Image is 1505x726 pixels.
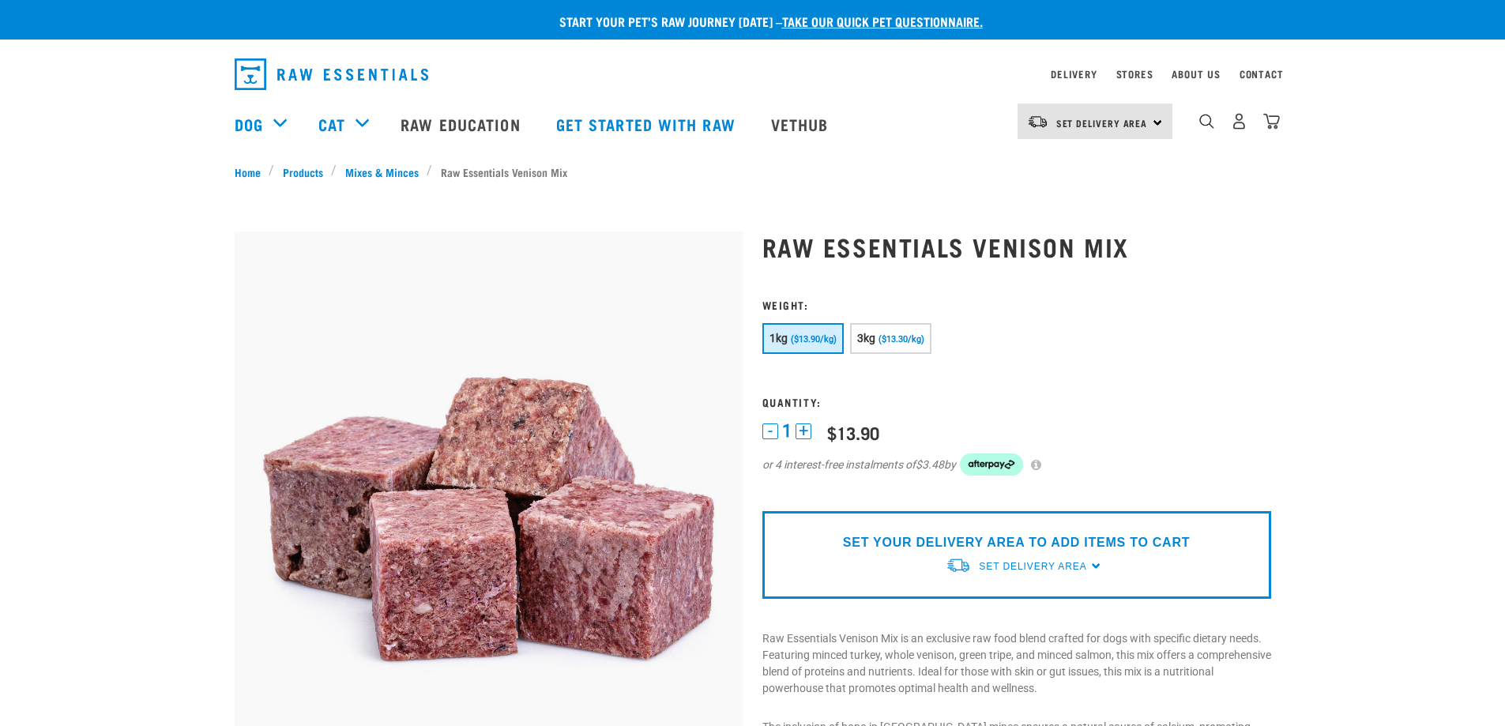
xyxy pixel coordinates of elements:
span: 1 [782,423,792,439]
img: Raw Essentials Logo [235,58,428,90]
img: home-icon-1@2x.png [1199,114,1214,129]
div: $13.90 [827,423,879,442]
p: Raw Essentials Venison Mix is an exclusive raw food blend crafted for dogs with specific dietary ... [762,630,1271,697]
h1: Raw Essentials Venison Mix [762,232,1271,261]
button: 3kg ($13.30/kg) [850,323,931,354]
button: - [762,423,778,439]
span: $3.48 [916,457,944,473]
img: home-icon@2x.png [1263,113,1280,130]
span: 3kg [857,332,876,344]
img: Afterpay [960,453,1023,476]
a: take our quick pet questionnaire. [782,17,983,24]
a: About Us [1172,71,1220,77]
button: + [796,423,811,439]
a: Cat [318,112,345,136]
a: Get started with Raw [540,92,755,156]
span: Set Delivery Area [979,561,1086,572]
button: 1kg ($13.90/kg) [762,323,844,354]
div: or 4 interest-free instalments of by [762,453,1271,476]
a: Delivery [1051,71,1097,77]
a: Dog [235,112,263,136]
span: 1kg [769,332,788,344]
h3: Quantity: [762,396,1271,408]
nav: breadcrumbs [235,164,1271,180]
a: Contact [1240,71,1284,77]
span: Set Delivery Area [1056,120,1148,126]
img: user.png [1231,113,1247,130]
span: ($13.30/kg) [879,334,924,344]
p: SET YOUR DELIVERY AREA TO ADD ITEMS TO CART [843,533,1190,552]
span: ($13.90/kg) [791,334,837,344]
nav: dropdown navigation [222,52,1284,96]
a: Vethub [755,92,848,156]
a: Mixes & Minces [337,164,427,180]
h3: Weight: [762,299,1271,310]
a: Stores [1116,71,1153,77]
a: Products [274,164,331,180]
img: van-moving.png [1027,115,1048,129]
a: Home [235,164,269,180]
img: van-moving.png [946,557,971,574]
a: Raw Education [385,92,540,156]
